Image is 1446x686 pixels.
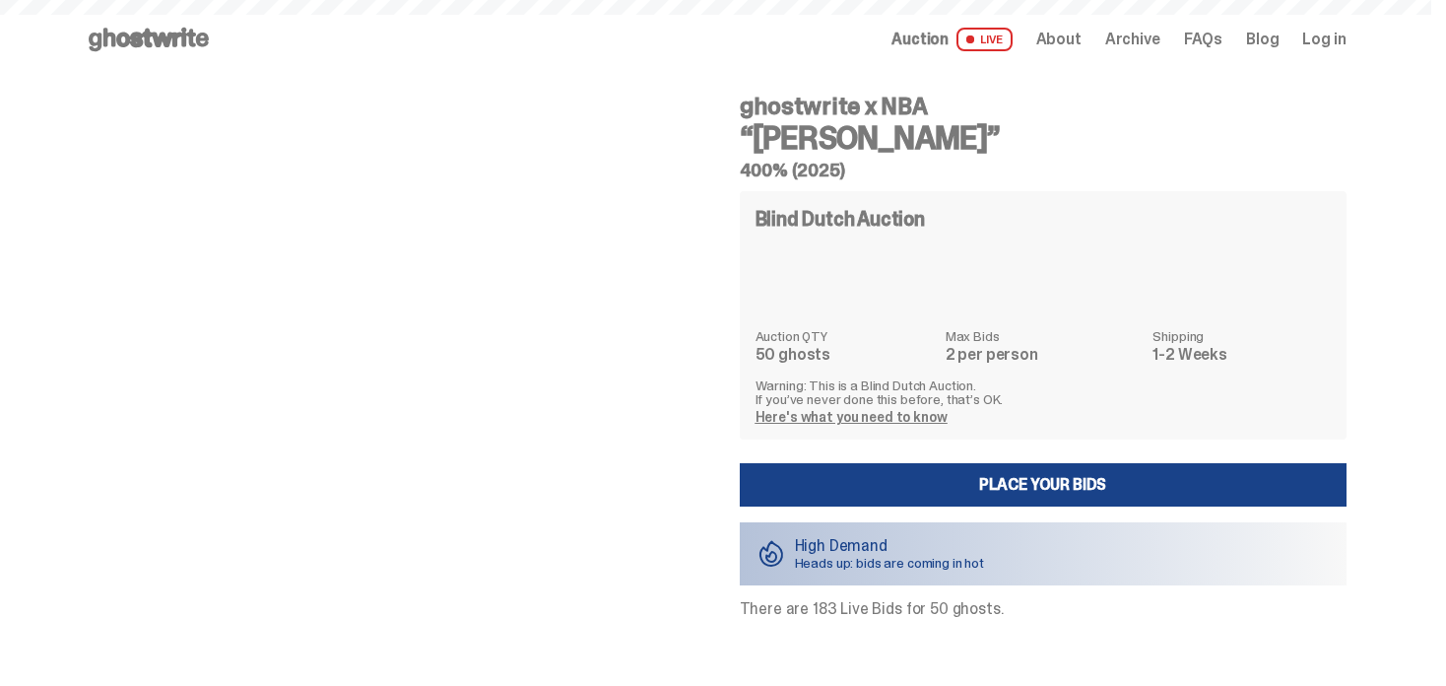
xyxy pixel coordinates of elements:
p: High Demand [795,538,985,554]
a: Here's what you need to know [756,408,948,426]
span: Auction [891,32,949,47]
a: Auction LIVE [891,28,1012,51]
a: Archive [1105,32,1160,47]
dt: Max Bids [946,329,1142,343]
a: Log in [1302,32,1346,47]
dd: 1-2 Weeks [1152,347,1330,363]
a: FAQs [1184,32,1222,47]
p: Warning: This is a Blind Dutch Auction. If you’ve never done this before, that’s OK. [756,378,1331,406]
dd: 50 ghosts [756,347,934,363]
dd: 2 per person [946,347,1142,363]
a: Place your Bids [740,463,1347,507]
h3: “[PERSON_NAME]” [740,122,1347,154]
p: There are 183 Live Bids for 50 ghosts. [740,601,1347,617]
h4: Blind Dutch Auction [756,209,925,229]
h4: ghostwrite x NBA [740,95,1347,118]
a: Blog [1246,32,1279,47]
dt: Shipping [1152,329,1330,343]
dt: Auction QTY [756,329,934,343]
a: About [1036,32,1082,47]
p: Heads up: bids are coming in hot [795,556,985,570]
span: LIVE [956,28,1013,51]
h5: 400% (2025) [740,162,1347,179]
